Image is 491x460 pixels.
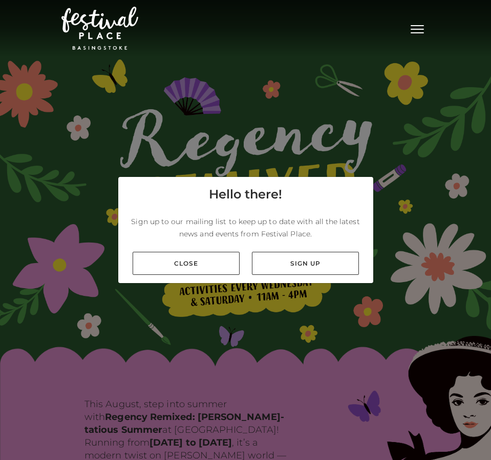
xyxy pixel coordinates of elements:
[209,185,282,204] h4: Hello there!
[404,21,430,35] button: Toggle navigation
[61,7,138,50] img: Festival Place Logo
[252,252,359,275] a: Sign up
[133,252,240,275] a: Close
[126,215,365,240] p: Sign up to our mailing list to keep up to date with all the latest news and events from Festival ...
